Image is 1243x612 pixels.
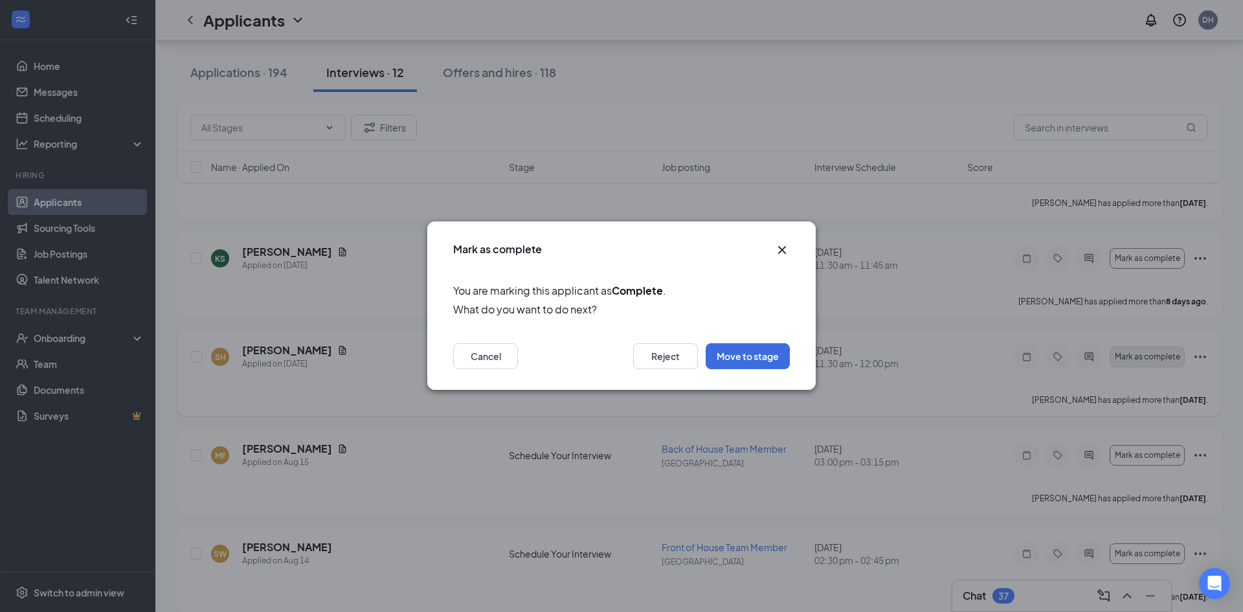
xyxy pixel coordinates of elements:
div: Open Intercom Messenger [1199,568,1230,599]
svg: Cross [774,242,790,258]
h3: Mark as complete [453,242,542,256]
span: What do you want to do next? [453,302,790,318]
button: Move to stage [706,344,790,370]
span: You are marking this applicant as . [453,282,790,299]
b: Complete [612,284,663,297]
button: Cancel [453,344,518,370]
button: Close [774,242,790,258]
button: Reject [633,344,698,370]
